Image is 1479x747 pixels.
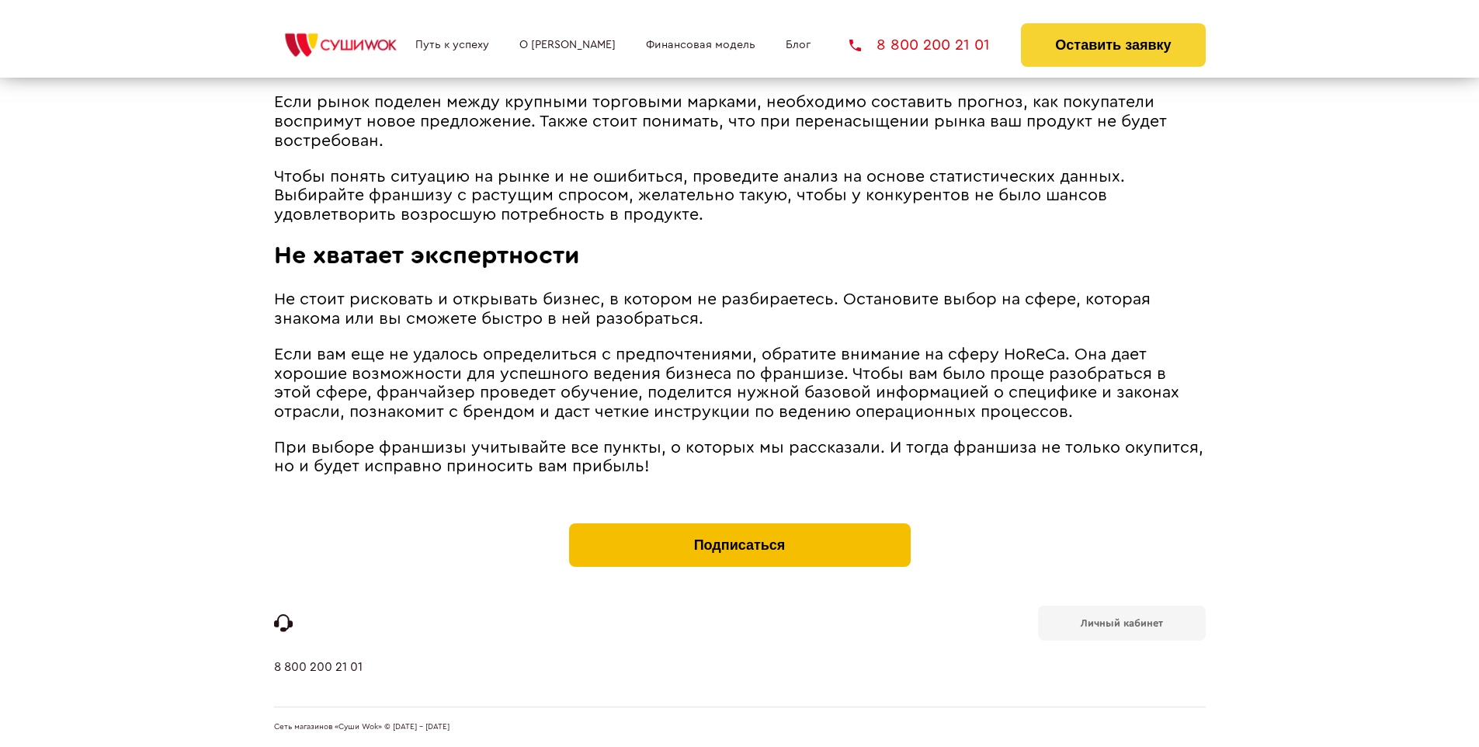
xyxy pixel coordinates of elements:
[1081,618,1163,628] b: Личный кабинет
[274,346,1179,420] span: Если вам еще не удалось определиться с предпочтениями, обратите внимание на сферу HoReCa. Она дае...
[786,39,811,51] a: Блог
[519,39,616,51] a: О [PERSON_NAME]
[877,37,990,53] span: 8 800 200 21 01
[415,39,489,51] a: Путь к успеху
[274,291,1151,327] span: Не стоит рисковать и открывать бизнес, в котором не разбираетесь. Остановите выбор на сфере, кото...
[1038,606,1206,641] a: Личный кабинет
[274,440,1203,475] span: При выборе франшизы учитывайте все пункты, о которых мы рассказали. И тогда франшиза не только ок...
[274,723,450,732] span: Сеть магазинов «Суши Wok» © [DATE] - [DATE]
[274,660,363,707] a: 8 800 200 21 01
[274,169,1125,223] span: Чтобы понять ситуацию на рынке и не ошибиться, проведите анализ на основе статистических данных. ...
[274,243,580,268] span: Не хватает экспертности
[274,94,1167,148] span: Если рынок поделен между крупными торговыми марками, необходимо составить прогноз, как покупатели...
[569,523,911,567] button: Подписаться
[849,37,990,53] a: 8 800 200 21 01
[1021,23,1205,67] button: Оставить заявку
[646,39,755,51] a: Финансовая модель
